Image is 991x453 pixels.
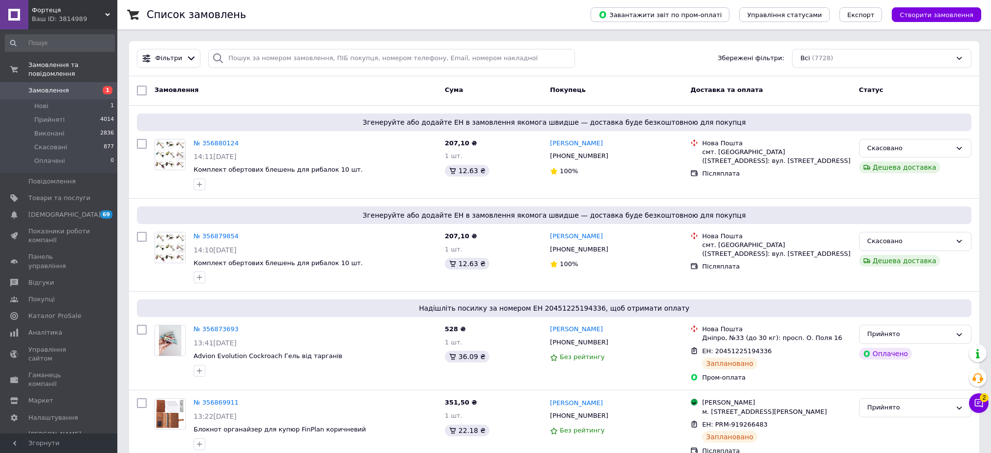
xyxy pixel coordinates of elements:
a: Створити замовлення [882,11,981,18]
a: № 356869911 [194,399,239,406]
span: Статус [859,86,883,93]
div: м. [STREET_ADDRESS][PERSON_NAME] [702,408,851,416]
span: 13:22[DATE] [194,412,237,420]
span: Збережені фільтри: [718,54,784,63]
input: Пошук [5,34,115,52]
span: Управління сайтом [28,345,90,363]
span: 69 [100,210,112,219]
span: Замовлення та повідомлення [28,61,117,78]
div: 12.63 ₴ [445,165,489,177]
span: 14:11[DATE] [194,153,237,160]
span: 1 шт. [445,339,462,346]
div: смт. [GEOGRAPHIC_DATA] ([STREET_ADDRESS]: вул. [STREET_ADDRESS] [702,241,851,258]
span: Відгуки [28,278,54,287]
span: Згенеруйте або додайте ЕН в замовлення якомога швидше — доставка буде безкоштовною для покупця [141,210,968,220]
span: Панель управління [28,252,90,270]
img: Фото товару [155,139,185,170]
span: [DEMOGRAPHIC_DATA] [28,210,101,219]
span: ЕН: 20451225194336 [702,347,771,355]
a: Фото товару [154,398,186,430]
div: Післяплата [702,262,851,271]
div: [PHONE_NUMBER] [548,336,610,349]
div: Нова Пошта [702,139,851,148]
div: Скасовано [867,143,951,154]
div: Заплановано [702,358,757,369]
span: Управління статусами [747,11,822,19]
button: Завантажити звіт по пром-оплаті [591,7,729,22]
a: [PERSON_NAME] [550,232,603,241]
a: Блокнот органайзер для купюр FinPlan коричневий [194,426,366,433]
span: 1 [103,86,112,94]
span: Скасовані [34,143,67,152]
span: Доставка та оплата [690,86,763,93]
div: 36.09 ₴ [445,351,489,362]
div: Прийнято [867,403,951,413]
a: № 356873693 [194,325,239,333]
span: 100% [560,260,578,268]
div: Нова Пошта [702,325,851,334]
a: № 356879854 [194,232,239,240]
span: 528 ₴ [445,325,466,333]
div: Післяплата [702,169,851,178]
div: Заплановано [702,431,757,443]
div: Ваш ID: 3814989 [32,15,117,23]
div: [PHONE_NUMBER] [548,243,610,256]
img: Фото товару [156,399,185,429]
button: Експорт [839,7,882,22]
span: Згенеруйте або додайте ЕН в замовлення якомога швидше — доставка буде безкоштовною для покупця [141,117,968,127]
span: 207,10 ₴ [445,232,477,240]
span: Фортеця [32,6,105,15]
input: Пошук за номером замовлення, ПІБ покупця, номером телефону, Email, номером накладної [208,49,575,68]
span: Покупці [28,295,55,304]
span: Завантажити звіт по пром-оплаті [598,10,722,19]
div: [PHONE_NUMBER] [548,409,610,422]
a: Комплект обертових блешень для рибалок 10 шт. [194,166,363,173]
a: Фото товару [154,139,186,170]
span: Всі [800,54,810,63]
span: Виконані [34,129,65,138]
a: Фото товару [154,232,186,263]
span: 100% [560,167,578,175]
span: Товари та послуги [28,194,90,203]
a: [PERSON_NAME] [550,325,603,334]
span: ЕН: PRM-919266483 [702,421,768,428]
span: Надішліть посилку за номером ЕН 20451225194336, щоб отримати оплату [141,303,968,313]
span: Замовлення [154,86,198,93]
a: Фото товару [154,325,186,356]
span: 4014 [100,115,114,124]
span: Показники роботи компанії [28,227,90,245]
a: № 356880124 [194,139,239,147]
span: 13:41[DATE] [194,339,237,347]
button: Чат з покупцем2 [969,393,989,413]
span: Нові [34,102,48,111]
span: Оплачені [34,157,65,165]
span: Прийняті [34,115,65,124]
span: Cума [445,86,463,93]
span: 14:10[DATE] [194,246,237,254]
a: [PERSON_NAME] [550,399,603,408]
span: 1 шт. [445,412,462,419]
span: 1 шт. [445,246,462,253]
span: Повідомлення [28,177,76,186]
span: Створити замовлення [900,11,973,19]
div: Дешева доставка [859,161,940,173]
img: Фото товару [159,325,182,356]
span: Налаштування [28,413,78,422]
span: Покупець [550,86,586,93]
h1: Список замовлень [147,9,246,21]
span: 2836 [100,129,114,138]
span: Каталог ProSale [28,312,81,320]
img: Фото товару [155,232,185,263]
span: 207,10 ₴ [445,139,477,147]
a: Комплект обертових блешень для рибалок 10 шт. [194,259,363,267]
div: Дешева доставка [859,255,940,267]
div: 12.63 ₴ [445,258,489,270]
span: Експорт [847,11,875,19]
div: Оплачено [859,348,912,360]
button: Створити замовлення [892,7,981,22]
div: Прийнято [867,329,951,340]
span: Замовлення [28,86,69,95]
span: 1 [110,102,114,111]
